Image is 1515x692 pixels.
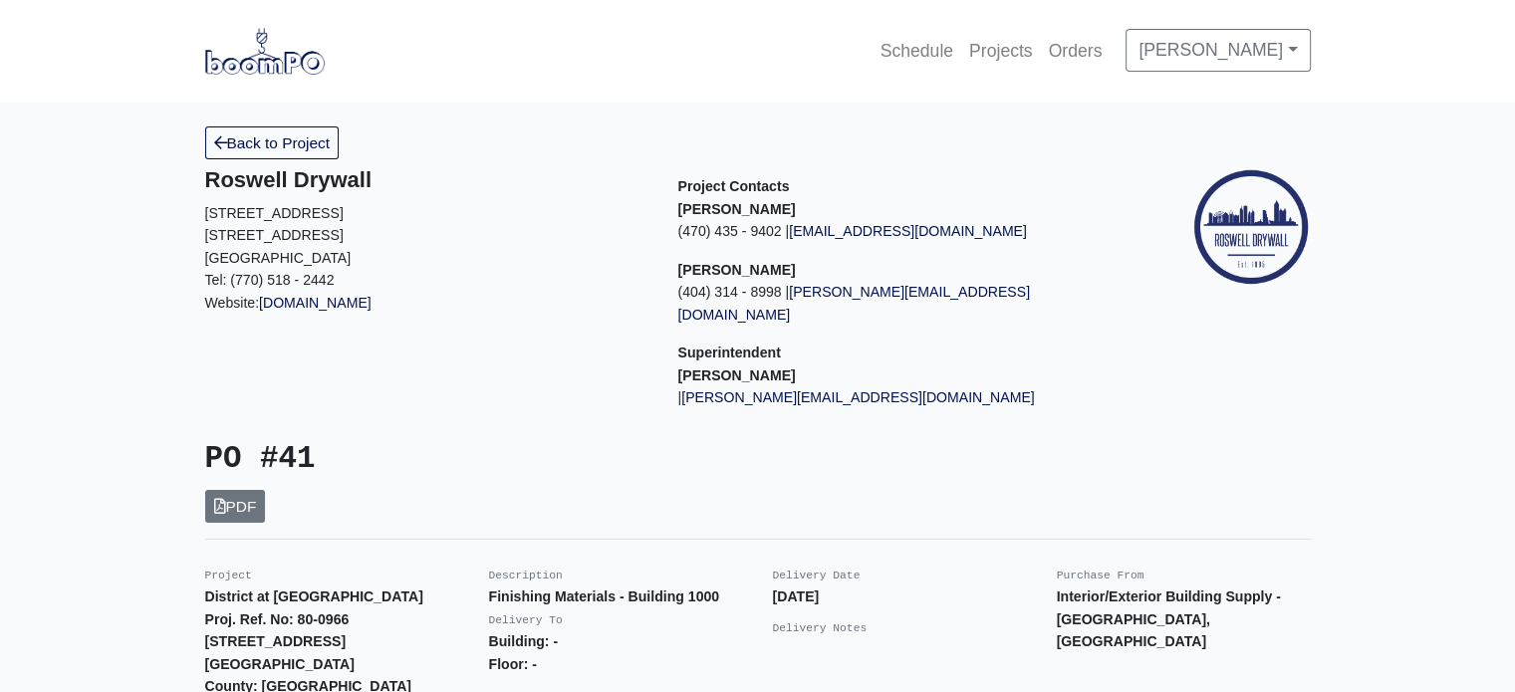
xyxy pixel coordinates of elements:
p: | [678,386,1122,409]
small: Project [205,570,252,581]
strong: [DATE] [773,588,820,604]
small: Delivery Date [773,570,861,581]
strong: District at [GEOGRAPHIC_DATA] [205,588,423,604]
h3: PO #41 [205,441,743,478]
span: Superintendent [678,345,781,360]
a: Schedule [873,29,961,73]
strong: Building: - [489,633,559,649]
small: Purchase From [1057,570,1144,581]
p: [STREET_ADDRESS] [205,202,648,225]
img: boomPO [205,28,325,74]
strong: Proj. Ref. No: 80-0966 [205,611,350,627]
h5: Roswell Drywall [205,167,648,193]
strong: [GEOGRAPHIC_DATA] [205,656,355,672]
strong: [PERSON_NAME] [678,201,796,217]
small: Delivery Notes [773,622,868,634]
a: [EMAIL_ADDRESS][DOMAIN_NAME] [789,223,1027,239]
a: Projects [961,29,1041,73]
small: Delivery To [489,614,563,626]
span: Project Contacts [678,178,790,194]
strong: [STREET_ADDRESS] [205,633,347,649]
strong: Floor: - [489,656,537,672]
strong: [PERSON_NAME] [678,367,796,383]
a: Back to Project [205,126,340,159]
a: Orders [1041,29,1111,73]
a: [PERSON_NAME] [1126,29,1310,71]
strong: Finishing Materials - Building 1000 [489,588,720,604]
p: Interior/Exterior Building Supply - [GEOGRAPHIC_DATA], [GEOGRAPHIC_DATA] [1057,585,1311,653]
p: (470) 435 - 9402 | [678,220,1122,243]
small: Description [489,570,563,581]
p: [STREET_ADDRESS] [205,224,648,247]
p: [GEOGRAPHIC_DATA] [205,247,648,270]
a: [DOMAIN_NAME] [259,295,372,311]
strong: [PERSON_NAME] [678,262,796,278]
div: Website: [205,167,648,314]
a: [PERSON_NAME][EMAIL_ADDRESS][DOMAIN_NAME] [681,389,1034,405]
a: [PERSON_NAME][EMAIL_ADDRESS][DOMAIN_NAME] [678,284,1030,323]
a: PDF [205,490,266,523]
p: Tel: (770) 518 - 2442 [205,269,648,292]
p: (404) 314 - 8998 | [678,281,1122,326]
